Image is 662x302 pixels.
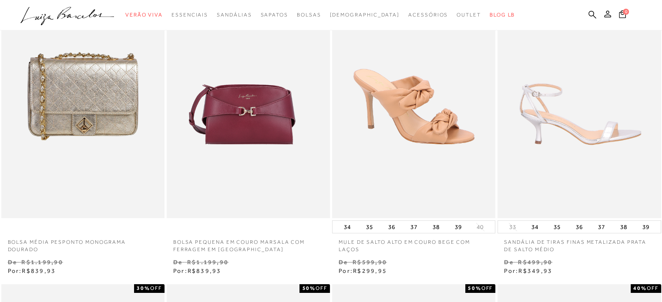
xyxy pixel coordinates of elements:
span: OFF [150,285,162,291]
a: categoryNavScreenReaderText [457,7,481,23]
strong: 30% [137,285,150,291]
span: Sandálias [217,12,252,18]
button: 38 [430,221,442,233]
button: 37 [408,221,420,233]
strong: 50% [468,285,481,291]
span: 0 [623,9,629,15]
span: R$839,93 [188,267,222,274]
span: Sapatos [260,12,288,18]
span: Por: [339,267,387,274]
button: 36 [573,221,585,233]
span: Por: [173,267,222,274]
small: R$599,90 [353,259,387,265]
button: 35 [363,221,376,233]
strong: 40% [633,285,647,291]
a: categoryNavScreenReaderText [408,7,448,23]
button: 40 [474,223,486,231]
span: Bolsas [297,12,321,18]
button: 38 [618,221,630,233]
span: Por: [8,267,56,274]
a: categoryNavScreenReaderText [260,7,288,23]
small: De [173,259,182,265]
span: [DEMOGRAPHIC_DATA] [329,12,400,18]
span: Por: [504,267,552,274]
button: 39 [452,221,464,233]
button: 35 [551,221,563,233]
small: R$1.199,90 [21,259,63,265]
span: OFF [316,285,327,291]
button: 39 [640,221,652,233]
a: categoryNavScreenReaderText [297,7,321,23]
button: 33 [507,223,519,231]
a: SANDÁLIA DE TIRAS FINAS METALIZADA PRATA DE SALTO MÉDIO [497,233,661,253]
a: categoryNavScreenReaderText [125,7,163,23]
button: 36 [386,221,398,233]
span: R$349,93 [518,267,552,274]
button: 34 [341,221,353,233]
button: 34 [529,221,541,233]
span: OFF [481,285,493,291]
button: 0 [616,10,628,21]
a: MULE DE SALTO ALTO EM COURO BEGE COM LAÇOS [332,233,495,253]
span: Essenciais [171,12,208,18]
a: BOLSA PEQUENA EM COURO MARSALA COM FERRAGEM EM [GEOGRAPHIC_DATA] [167,233,330,253]
small: De [504,259,513,265]
small: R$499,90 [518,259,552,265]
a: Bolsa média pesponto monograma dourado [1,233,165,253]
strong: 50% [302,285,316,291]
small: R$1.199,90 [187,259,229,265]
span: Outlet [457,12,481,18]
span: R$839,93 [22,267,56,274]
a: BLOG LB [490,7,515,23]
span: Verão Viva [125,12,163,18]
span: OFF [647,285,659,291]
span: BLOG LB [490,12,515,18]
small: De [339,259,348,265]
small: De [8,259,17,265]
a: categoryNavScreenReaderText [217,7,252,23]
a: noSubCategoriesText [329,7,400,23]
span: R$299,95 [353,267,387,274]
a: categoryNavScreenReaderText [171,7,208,23]
span: Acessórios [408,12,448,18]
button: 37 [595,221,608,233]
